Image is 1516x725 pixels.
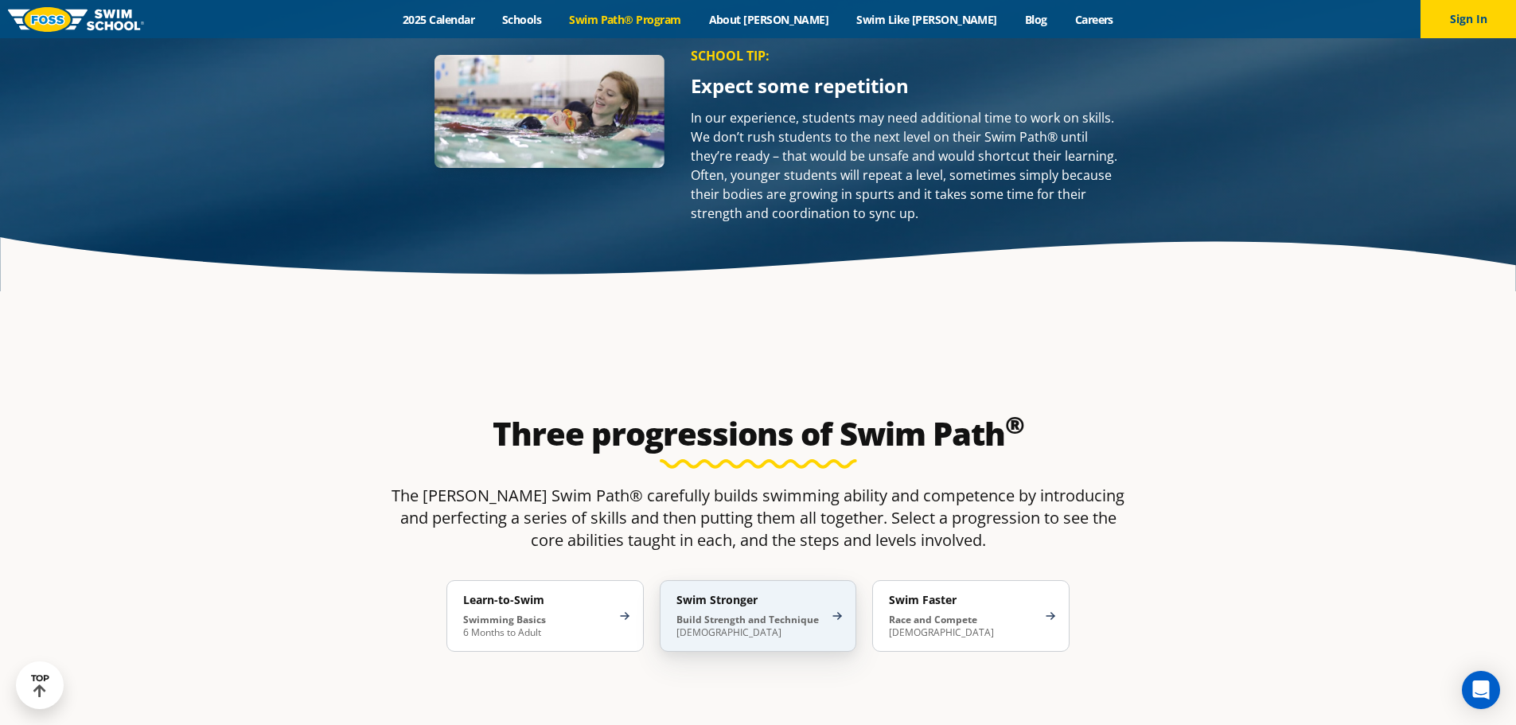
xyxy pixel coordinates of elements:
[463,614,611,639] p: 6 Months to Adult
[691,48,1126,64] p: SCHOOL TIP:
[676,614,824,639] p: [DEMOGRAPHIC_DATA]
[695,12,843,27] a: About [PERSON_NAME]
[555,12,695,27] a: Swim Path® Program
[389,12,489,27] a: 2025 Calendar
[31,673,49,698] div: TOP
[691,108,1126,223] p: In our experience, students may need additional time to work on skills. We don’t rush students to...
[676,593,824,607] h4: Swim Stronger
[889,613,977,626] strong: Race and Compete
[889,593,1037,607] h4: Swim Faster
[1462,671,1500,709] div: Open Intercom Messenger
[383,415,1134,453] h2: Three progressions of Swim Path
[8,7,144,32] img: FOSS Swim School Logo
[383,485,1134,552] p: The [PERSON_NAME] Swim Path® carefully builds swimming ability and competence by introducing and ...
[676,613,819,626] strong: Build Strength and Technique
[843,12,1011,27] a: Swim Like [PERSON_NAME]
[1011,12,1061,27] a: Blog
[1005,408,1024,441] sup: ®
[889,614,1037,639] p: [DEMOGRAPHIC_DATA]
[463,613,546,626] strong: Swimming Basics
[463,593,611,607] h4: Learn-to-Swim
[1061,12,1127,27] a: Careers
[691,76,1126,95] p: Expect some repetition
[489,12,555,27] a: Schools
